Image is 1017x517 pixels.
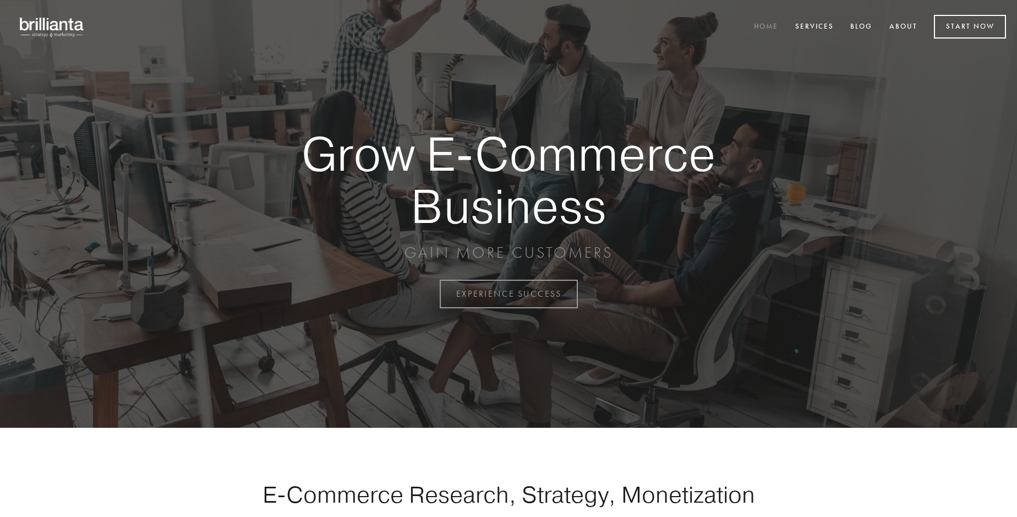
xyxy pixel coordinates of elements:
a: Start Now [934,15,1006,39]
a: Home [747,18,785,36]
a: EXPERIENCE SUCCESS [440,280,578,308]
a: About [882,18,925,36]
img: brillianta - research, strategy, marketing [11,11,94,43]
h1: E-Commerce Research, Strategy, Monetization [228,481,789,508]
a: Blog [843,18,879,36]
a: Services [788,18,841,36]
strong: Grow E-Commerce Business [263,128,754,232]
p: GAIN MORE CUSTOMERS [263,243,754,263]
